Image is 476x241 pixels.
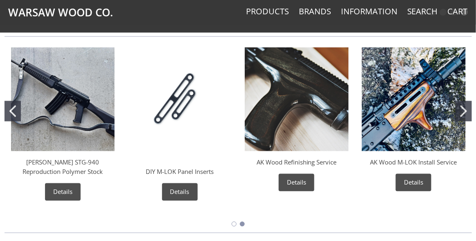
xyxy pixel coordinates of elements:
a: Information [341,6,397,17]
a: Details [162,183,198,201]
div: AK Wood Refinishing Service [238,41,355,198]
a: DIY M-LOK Panel Inserts [146,168,214,176]
a: Details [279,174,314,191]
img: AK Wood Refinishing Service [245,47,349,151]
a: [PERSON_NAME] STG-940 Reproduction Polymer Stock [23,158,103,176]
a: Details [396,174,431,191]
a: Search [407,6,438,17]
div: Warsaw Wood Co. [150,158,210,167]
a: Brands [299,6,331,17]
a: AK Wood Refinishing Service [257,158,337,167]
button: Go to slide 2 [240,222,245,227]
div: AK Wood M-LOK Install Service [355,41,472,198]
button: Go to slide 2 [456,101,472,122]
button: Go to slide 1 [232,222,237,227]
img: AK Wood M-LOK Install Service [362,47,466,151]
div: DIY M-LOK Panel Inserts [121,41,238,207]
a: Details [45,183,81,201]
a: AK Wood M-LOK Install Service [370,158,457,167]
button: Go to slide 1 [5,101,21,122]
a: Cart [448,6,468,17]
div: Wieger STG-940 Reproduction Polymer Stock [5,41,122,207]
img: DIY M-LOK Panel Inserts [128,47,232,151]
a: Products [246,6,289,17]
img: Wieger STG-940 Reproduction Polymer Stock [11,47,115,151]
